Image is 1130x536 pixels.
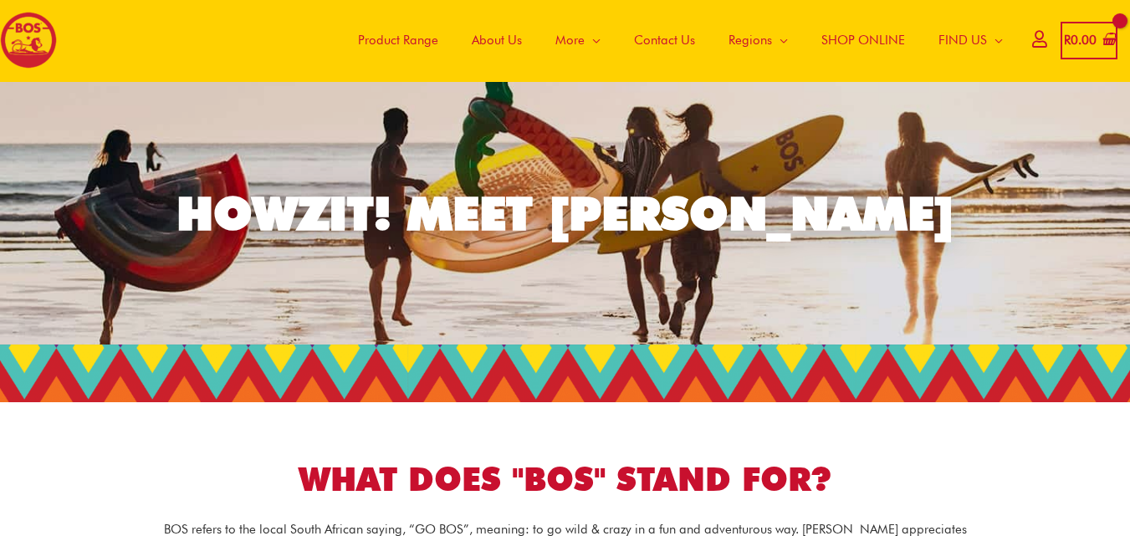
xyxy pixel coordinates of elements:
[358,15,438,65] span: Product Range
[472,15,522,65] span: About Us
[1061,22,1117,59] a: View Shopping Cart, empty
[555,15,585,65] span: More
[1064,33,1071,48] span: R
[1064,33,1097,48] bdi: 0.00
[729,15,772,65] span: Regions
[938,15,987,65] span: FIND US
[634,15,695,65] span: Contact Us
[97,457,1034,503] h1: WHAT DOES "BOS" STAND FOR?
[176,191,954,237] div: HOWZIT! MEET [PERSON_NAME]
[821,15,905,65] span: SHOP ONLINE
